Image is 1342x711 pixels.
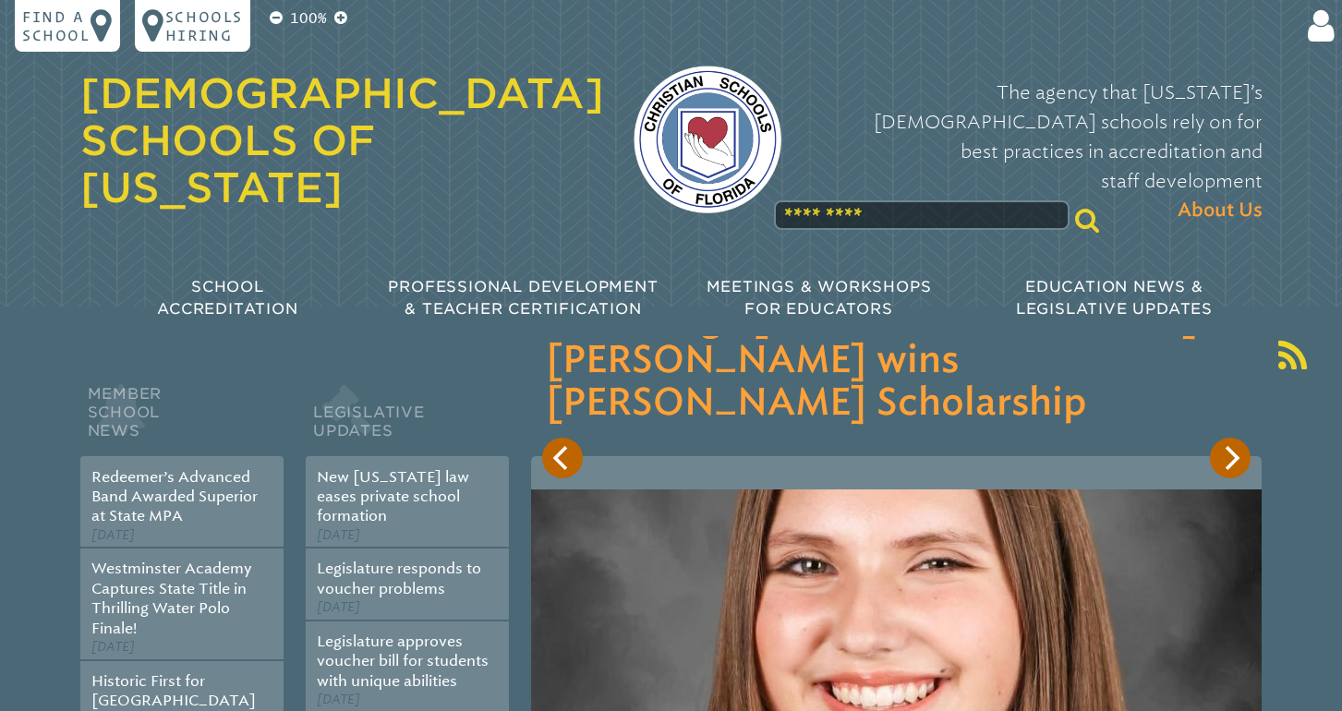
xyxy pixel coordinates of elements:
span: [DATE] [91,527,135,543]
span: Professional Development & Teacher Certification [388,278,658,318]
span: Education News & Legislative Updates [1016,278,1213,318]
a: Westminster Academy Captures State Title in Thrilling Water Polo Finale! [91,560,252,636]
a: Legislature approves voucher bill for students with unique abilities [317,633,489,690]
p: Find a school [22,7,91,44]
span: [DATE] [91,639,135,655]
h2: Legislative Updates [306,380,509,456]
span: Meetings & Workshops for Educators [707,278,932,318]
p: The agency that [US_STATE]’s [DEMOGRAPHIC_DATA] schools rely on for best practices in accreditati... [811,78,1263,225]
span: [DATE] [317,692,360,707]
img: csf-logo-web-colors.png [634,66,781,213]
a: New [US_STATE] law eases private school formation [317,468,469,525]
button: Next [1210,438,1251,478]
a: Redeemer’s Advanced Band Awarded Superior at State MPA [91,468,258,525]
h2: Member School News [80,380,284,456]
span: [DATE] [317,527,360,543]
span: School Accreditation [157,278,297,318]
a: [DEMOGRAPHIC_DATA] Schools of [US_STATE] [80,69,604,211]
p: Schools Hiring [165,7,243,44]
p: 100% [286,7,331,30]
span: About Us [1178,196,1263,225]
a: Legislature responds to voucher problems [317,560,481,597]
span: [DATE] [317,599,360,615]
h3: Cambridge [DEMOGRAPHIC_DATA][PERSON_NAME] wins [PERSON_NAME] Scholarship [546,297,1247,425]
button: Previous [542,438,583,478]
